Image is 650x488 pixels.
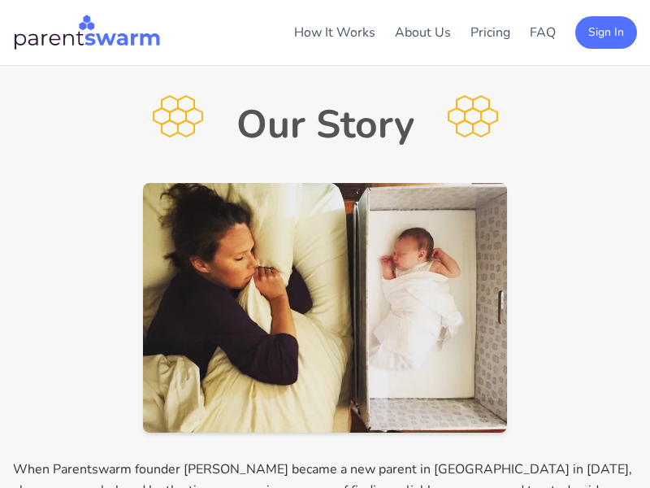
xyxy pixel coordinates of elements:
[575,23,637,41] a: Sign In
[530,24,556,41] a: FAQ
[143,183,507,433] img: Parent and baby sleeping peacefully
[395,24,451,41] a: About Us
[236,105,414,144] h1: Our Story
[575,16,637,49] button: Sign In
[294,24,375,41] a: How It Works
[470,24,510,41] a: Pricing
[13,13,161,52] img: Parentswarm Logo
